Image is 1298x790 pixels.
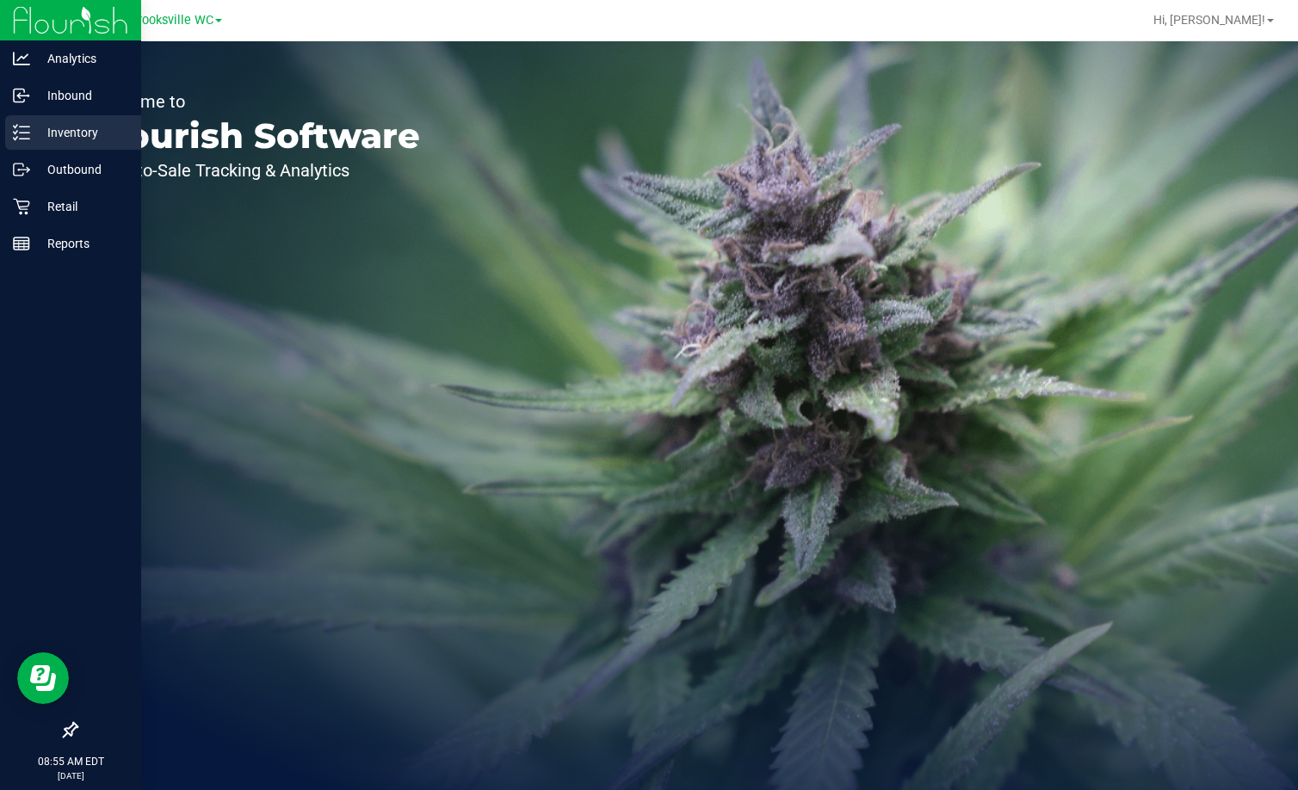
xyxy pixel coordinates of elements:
[8,769,133,782] p: [DATE]
[130,13,213,28] span: Brooksville WC
[93,93,420,110] p: Welcome to
[1153,13,1265,27] span: Hi, [PERSON_NAME]!
[93,119,420,153] p: Flourish Software
[13,161,30,178] inline-svg: Outbound
[13,87,30,104] inline-svg: Inbound
[30,122,133,143] p: Inventory
[13,235,30,252] inline-svg: Reports
[13,124,30,141] inline-svg: Inventory
[8,754,133,769] p: 08:55 AM EDT
[30,159,133,180] p: Outbound
[30,48,133,69] p: Analytics
[13,198,30,215] inline-svg: Retail
[13,50,30,67] inline-svg: Analytics
[93,162,420,179] p: Seed-to-Sale Tracking & Analytics
[30,85,133,106] p: Inbound
[30,233,133,254] p: Reports
[30,196,133,217] p: Retail
[17,652,69,704] iframe: Resource center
